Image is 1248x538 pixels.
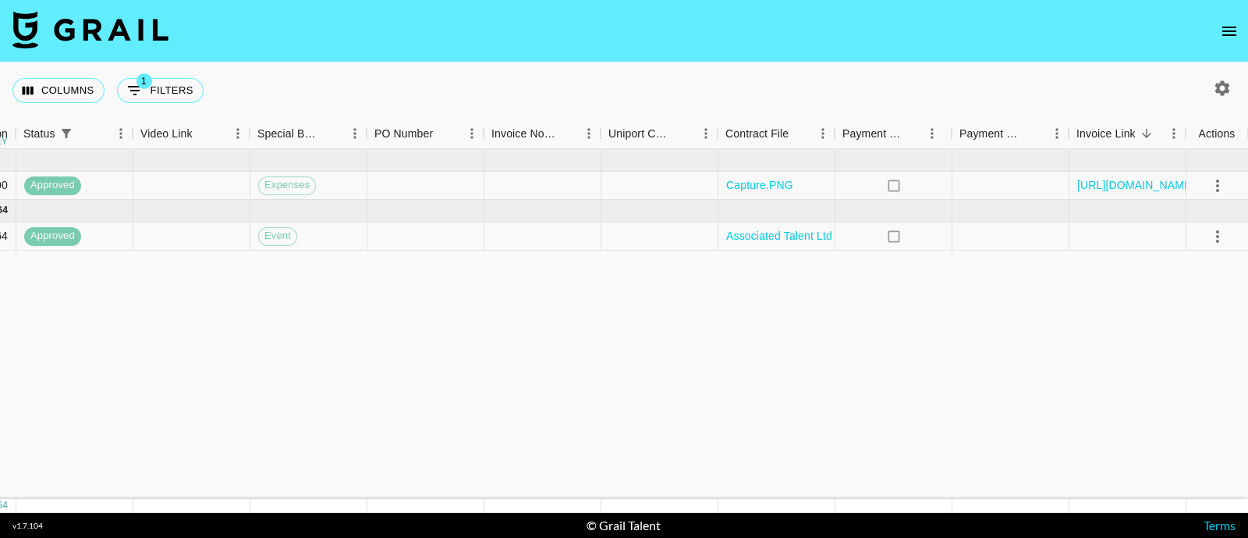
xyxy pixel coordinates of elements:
button: Sort [321,123,343,144]
span: Event [259,229,296,244]
a: Associated Talent Ltd -Agreement on Commissioned Shooting Service.pdf [726,228,1092,244]
div: Video Link [133,119,250,149]
button: Menu [109,122,133,145]
button: Show filters [55,123,77,144]
button: Sort [789,123,810,144]
div: Invoice Link [1076,119,1136,149]
button: Menu [460,122,484,145]
div: Uniport Contact Email [601,119,718,149]
button: Sort [193,123,214,144]
a: Capture.PNG [726,177,793,193]
button: select merge strategy [1204,223,1231,250]
div: Special Booking Type [250,119,367,149]
button: Menu [694,122,718,145]
div: Payment Sent [835,119,952,149]
button: Sort [1136,123,1158,144]
div: Contract File [725,119,789,149]
a: [URL][DOMAIN_NAME] [1077,177,1195,193]
div: PO Number [374,119,433,149]
span: 1 [136,73,152,89]
div: Status [16,119,133,149]
span: approved [24,178,81,193]
div: Payment Sent Date [952,119,1069,149]
div: Status [23,119,55,149]
button: Show filters [117,78,204,103]
div: Video Link [140,119,193,149]
div: Contract File [718,119,835,149]
button: Menu [811,122,835,145]
button: Menu [577,122,601,145]
button: Select columns [12,78,105,103]
div: Payment Sent [842,119,903,149]
button: Menu [226,122,250,145]
button: Menu [1162,122,1186,145]
div: Uniport Contact Email [608,119,672,149]
button: Menu [343,122,367,145]
span: approved [24,229,81,244]
div: Invoice Notes [484,119,601,149]
div: Invoice Link [1069,119,1186,149]
button: Sort [672,123,694,144]
span: Expenses [259,178,315,193]
div: Special Booking Type [257,119,321,149]
button: select merge strategy [1204,173,1231,199]
div: PO Number [367,119,484,149]
img: Grail Talent [12,11,168,48]
button: Sort [903,123,925,144]
button: Menu [920,122,944,145]
div: v 1.7.104 [12,521,43,531]
button: Sort [77,123,99,144]
button: Sort [433,123,455,144]
div: © Grail Talent [587,518,661,533]
div: 1 active filter [55,123,77,144]
a: Terms [1204,518,1236,533]
button: Sort [1023,123,1045,144]
button: Menu [1045,122,1069,145]
button: Sort [555,123,577,144]
div: Invoice Notes [491,119,555,149]
div: Actions [1199,119,1236,149]
div: Payment Sent Date [959,119,1023,149]
button: open drawer [1214,16,1245,47]
div: Actions [1186,119,1248,149]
